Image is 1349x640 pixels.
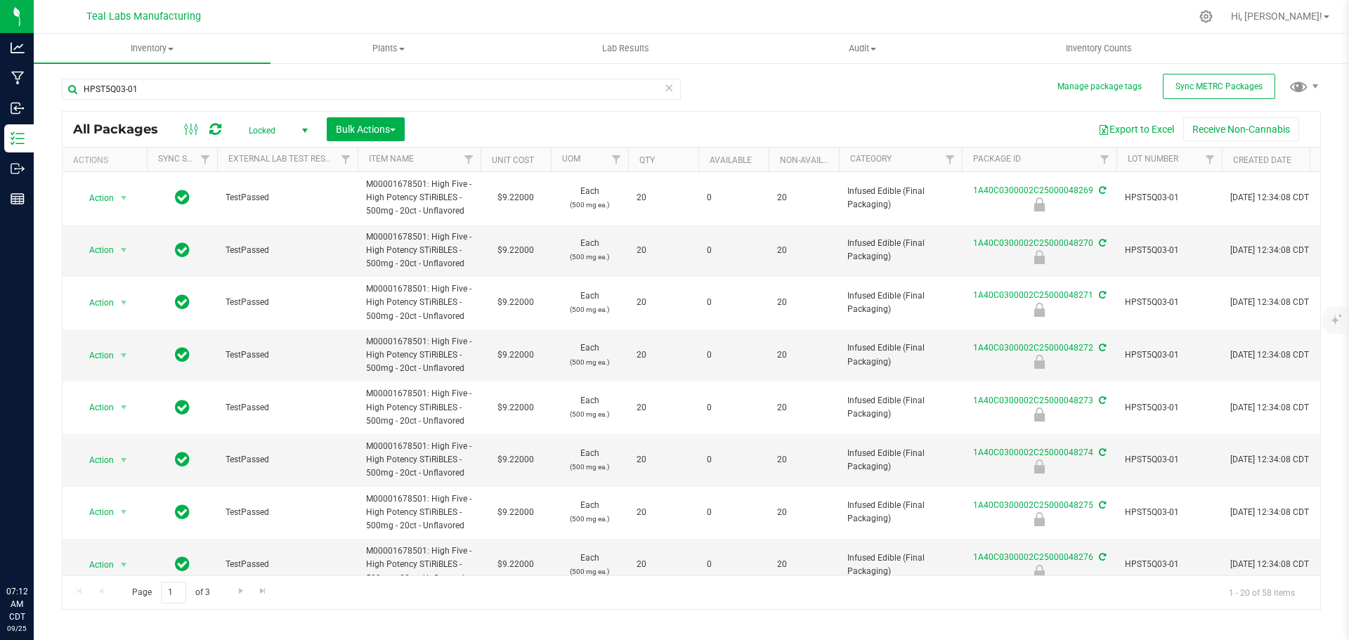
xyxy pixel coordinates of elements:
[1125,348,1213,362] span: HPST5Q03-01
[960,459,1119,474] div: FIFO
[850,154,892,164] a: Category
[507,34,744,63] a: Lab Results
[11,71,25,85] inline-svg: Manufacturing
[115,346,133,365] span: select
[744,34,981,63] a: Audit
[1128,154,1178,164] a: Lot Number
[11,101,25,115] inline-svg: Inbound
[1218,582,1306,603] span: 1 - 20 of 58 items
[939,148,962,171] a: Filter
[559,565,620,578] p: (500 mg ea.)
[559,185,620,211] span: Each
[77,502,115,522] span: Action
[115,188,133,208] span: select
[1125,506,1213,519] span: HPST5Q03-01
[559,499,620,525] span: Each
[1231,11,1322,22] span: Hi, [PERSON_NAME]!
[559,289,620,316] span: Each
[226,191,349,204] span: TestPassed
[161,582,186,603] input: 1
[664,79,674,97] span: Clear
[115,293,133,313] span: select
[605,148,628,171] a: Filter
[559,303,620,316] p: (500 mg ea.)
[481,329,551,382] td: $9.22000
[481,381,551,434] td: $9.22000
[559,447,620,474] span: Each
[559,355,620,369] p: (500 mg ea.)
[973,500,1093,510] a: 1A40C0300002C25000048275
[228,154,339,164] a: External Lab Test Result
[175,240,190,260] span: In Sync
[1097,552,1106,562] span: Sync from Compliance System
[710,155,752,165] a: Available
[973,238,1093,248] a: 1A40C0300002C25000048270
[777,191,830,204] span: 20
[1097,238,1106,248] span: Sync from Compliance System
[34,42,271,55] span: Inventory
[115,450,133,470] span: select
[777,558,830,571] span: 20
[86,11,201,22] span: Teal Labs Manufacturing
[637,348,690,362] span: 20
[1230,558,1309,571] span: [DATE] 12:34:08 CDT
[271,34,507,63] a: Plants
[77,450,115,470] span: Action
[175,554,190,574] span: In Sync
[777,453,830,466] span: 20
[777,296,830,309] span: 20
[559,512,620,525] p: (500 mg ea.)
[481,487,551,540] td: $9.22000
[226,453,349,466] span: TestPassed
[366,230,472,271] span: M00001678501: High Five - High Potency STiRiBLES - 500mg - 20ct - Unflavored
[1230,453,1309,466] span: [DATE] 12:34:08 CDT
[1230,296,1309,309] span: [DATE] 12:34:08 CDT
[960,565,1119,579] div: FIFO
[847,447,953,474] span: Infused Edible (Final Packaging)
[1125,296,1213,309] span: HPST5Q03-01
[457,148,481,171] a: Filter
[707,558,760,571] span: 0
[847,551,953,578] span: Infused Edible (Final Packaging)
[1230,191,1309,204] span: [DATE] 12:34:08 CDT
[707,348,760,362] span: 0
[973,154,1021,164] a: Package ID
[1097,343,1106,353] span: Sync from Compliance System
[481,277,551,329] td: $9.22000
[777,348,830,362] span: 20
[336,124,396,135] span: Bulk Actions
[226,244,349,257] span: TestPassed
[77,240,115,260] span: Action
[637,506,690,519] span: 20
[115,555,133,575] span: select
[847,185,953,211] span: Infused Edible (Final Packaging)
[847,289,953,316] span: Infused Edible (Final Packaging)
[707,296,760,309] span: 0
[175,502,190,522] span: In Sync
[1233,155,1291,165] a: Created Date
[1097,290,1106,300] span: Sync from Compliance System
[175,292,190,312] span: In Sync
[1097,448,1106,457] span: Sync from Compliance System
[226,401,349,414] span: TestPassed
[366,387,472,428] span: M00001678501: High Five - High Potency STiRiBLES - 500mg - 20ct - Unflavored
[583,42,668,55] span: Lab Results
[559,551,620,578] span: Each
[1230,506,1309,519] span: [DATE] 12:34:08 CDT
[1047,42,1151,55] span: Inventory Counts
[120,582,221,603] span: Page of 3
[960,355,1119,369] div: FIFO
[559,237,620,263] span: Each
[777,244,830,257] span: 20
[707,506,760,519] span: 0
[847,499,953,525] span: Infused Edible (Final Packaging)
[1230,348,1309,362] span: [DATE] 12:34:08 CDT
[115,240,133,260] span: select
[707,401,760,414] span: 0
[226,296,349,309] span: TestPassed
[973,448,1093,457] a: 1A40C0300002C25000048274
[34,34,271,63] a: Inventory
[639,155,655,165] a: Qty
[960,512,1119,526] div: FIFO
[115,502,133,522] span: select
